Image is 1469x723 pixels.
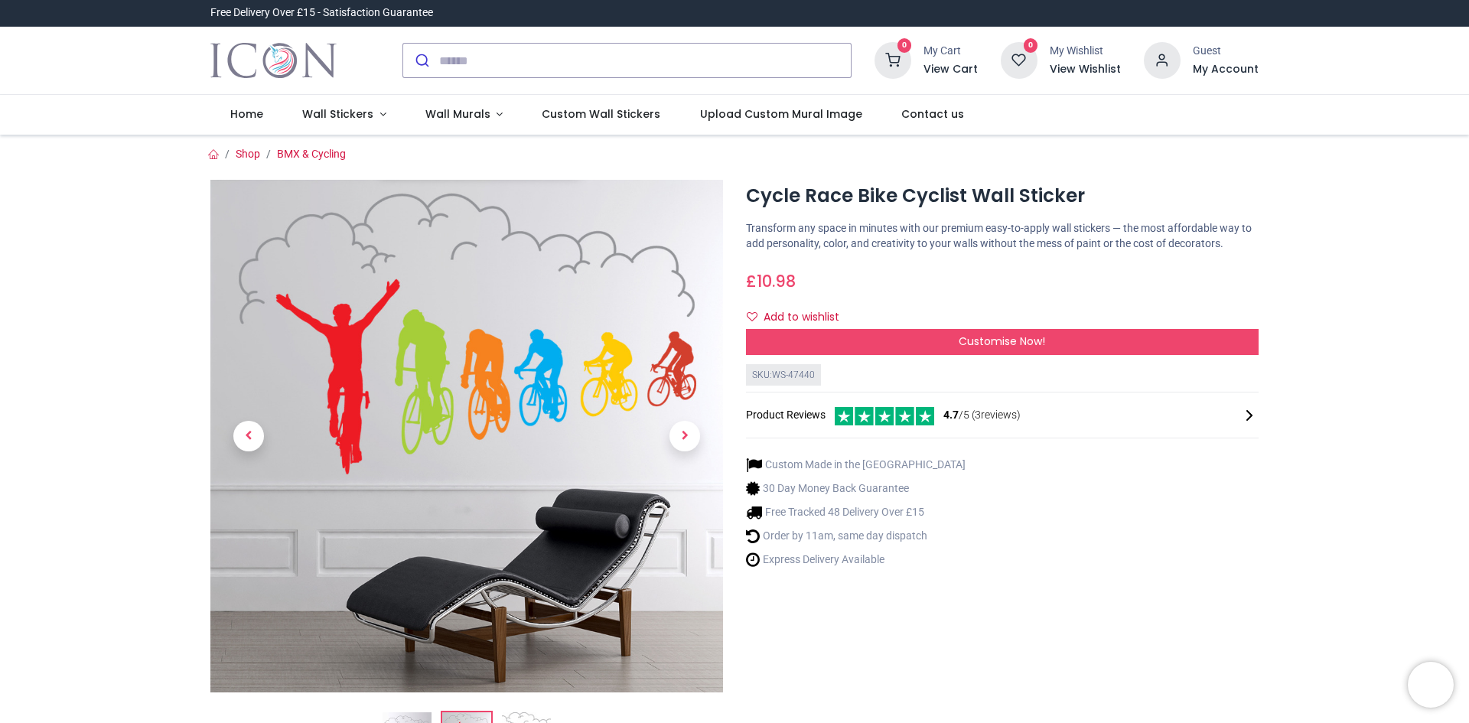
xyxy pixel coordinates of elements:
a: BMX & Cycling [277,148,346,160]
a: Shop [236,148,260,160]
li: Custom Made in the [GEOGRAPHIC_DATA] [746,457,966,473]
button: Submit [403,44,439,77]
span: 10.98 [757,270,796,292]
div: Guest [1193,44,1259,59]
span: Upload Custom Mural Image [700,106,862,122]
a: 0 [875,54,911,66]
a: Previous [210,257,287,616]
span: /5 ( 3 reviews) [943,408,1021,423]
span: Customise Now! [959,334,1045,349]
div: Free Delivery Over £15 - Satisfaction Guarantee [210,5,433,21]
span: Previous [233,421,264,451]
span: Wall Stickers [302,106,373,122]
a: Next [647,257,723,616]
div: My Cart [923,44,978,59]
li: 30 Day Money Back Guarantee [746,480,966,497]
li: Free Tracked 48 Delivery Over £15 [746,504,966,520]
a: Wall Murals [406,95,523,135]
iframe: Brevo live chat [1408,662,1454,708]
span: Contact us [901,106,964,122]
p: Transform any space in minutes with our premium easy-to-apply wall stickers — the most affordable... [746,221,1259,251]
img: WS-47440-02 [210,180,723,692]
img: Icon Wall Stickers [210,39,337,82]
a: 0 [1001,54,1037,66]
a: View Cart [923,62,978,77]
span: Custom Wall Stickers [542,106,660,122]
iframe: Customer reviews powered by Trustpilot [937,5,1259,21]
li: Express Delivery Available [746,552,966,568]
div: Product Reviews [746,405,1259,425]
a: Logo of Icon Wall Stickers [210,39,337,82]
sup: 0 [1024,38,1038,53]
a: Wall Stickers [282,95,406,135]
sup: 0 [897,38,912,53]
span: 4.7 [943,409,959,421]
div: SKU: WS-47440 [746,364,821,386]
h1: Cycle Race Bike Cyclist Wall Sticker [746,183,1259,209]
span: £ [746,270,796,292]
span: Home [230,106,263,122]
div: My Wishlist [1050,44,1121,59]
a: View Wishlist [1050,62,1121,77]
i: Add to wishlist [747,311,757,322]
button: Add to wishlistAdd to wishlist [746,305,852,331]
li: Order by 11am, same day dispatch [746,528,966,544]
span: Wall Murals [425,106,490,122]
span: Next [669,421,700,451]
a: My Account [1193,62,1259,77]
